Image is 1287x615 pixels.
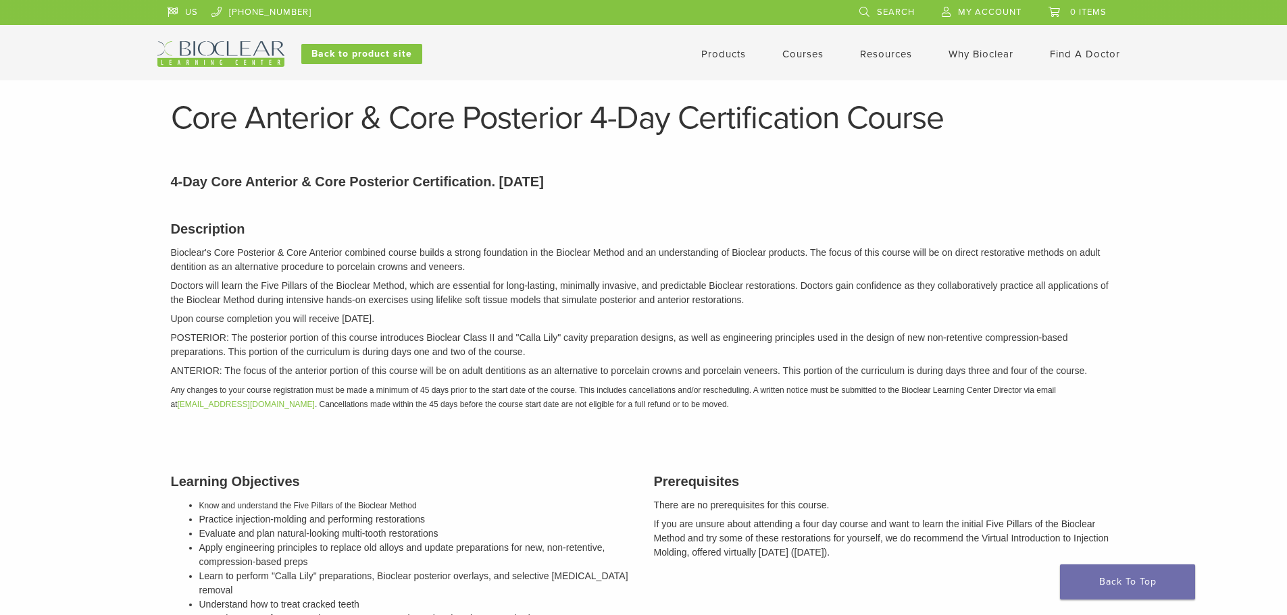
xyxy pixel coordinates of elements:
p: Bioclear's Core Posterior & Core Anterior combined course builds a strong foundation in the Biocl... [171,246,1117,274]
span: 0 items [1070,7,1107,18]
a: Find A Doctor [1050,48,1120,60]
li: Practice injection-molding and performing restorations [199,512,634,527]
p: If you are unsure about attending a four day course and want to learn the initial Five Pillars of... [654,517,1117,560]
p: There are no prerequisites for this course. [654,498,1117,512]
p: 4-Day Core Anterior & Core Posterior Certification. [DATE] [171,171,1117,192]
p: ANTERIOR: The focus of the anterior portion of this course will be on adult dentitions as an alte... [171,364,1117,378]
a: [EMAIL_ADDRESS][DOMAIN_NAME] [178,400,315,409]
a: Back to product site [301,44,422,64]
h3: Description [171,219,1117,239]
em: Any changes to your course registration must be made a minimum of 45 days prior to the start date... [171,385,1056,409]
a: Back To Top [1060,564,1195,599]
h3: Prerequisites [654,471,1117,491]
span: Search [877,7,915,18]
p: POSTERIOR: The posterior portion of this course introduces Bioclear Class II and "Calla Lily" cav... [171,331,1117,359]
a: Resources [860,48,912,60]
li: Learn to perform "Calla Lily" preparations, Bioclear posterior overlays, and selective [MEDICAL_D... [199,569,634,597]
img: Bioclear [157,41,284,67]
a: Products [701,48,746,60]
span: My Account [958,7,1021,18]
span: Know and understand the Five Pillars of the Bioclear Method [199,501,417,510]
p: Doctors will learn the Five Pillars of the Bioclear Method, which are essential for long-lasting,... [171,279,1117,307]
h1: Core Anterior & Core Posterior 4-Day Certification Course [171,102,1117,134]
li: Understand how to treat cracked teeth [199,597,634,612]
li: Apply engineering principles to replace old alloys and update preparations for new, non-retentive... [199,541,634,569]
p: Upon course completion you will receive [DATE]. [171,312,1117,326]
li: Evaluate and plan natural-looking multi-tooth restorations [199,527,634,541]
h3: Learning Objectives [171,471,634,491]
a: Courses [782,48,824,60]
a: Why Bioclear [949,48,1013,60]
